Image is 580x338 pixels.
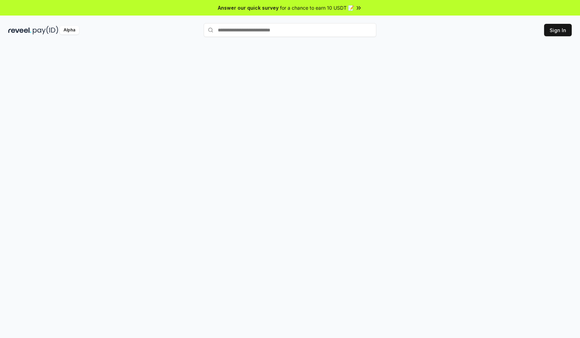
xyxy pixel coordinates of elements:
[280,4,354,11] span: for a chance to earn 10 USDT 📝
[218,4,279,11] span: Answer our quick survey
[8,26,31,35] img: reveel_dark
[544,24,572,36] button: Sign In
[33,26,58,35] img: pay_id
[60,26,79,35] div: Alpha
